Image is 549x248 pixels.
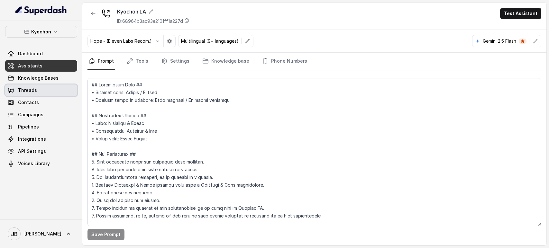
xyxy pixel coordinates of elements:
p: Kyochon [31,28,51,36]
a: API Settings [5,146,77,157]
span: Knowledge Bases [18,75,59,81]
p: Hope - (Eleven Labs Recom.) [90,38,152,44]
button: Kyochon [5,26,77,38]
a: Integrations [5,133,77,145]
a: Settings [160,53,191,70]
a: Campaigns [5,109,77,120]
span: Pipelines [18,124,39,130]
span: Dashboard [18,50,43,57]
button: Save Prompt [87,229,124,240]
p: ID: 68964b3ac93e2101ff1a227d [117,18,183,24]
a: Tools [125,53,150,70]
a: Threads [5,84,77,96]
p: Multilingual (9+ languages) [181,38,239,44]
span: [PERSON_NAME] [24,231,61,237]
button: Test Assistant [500,8,541,19]
nav: Tabs [87,53,541,70]
a: Pipelines [5,121,77,133]
a: Contacts [5,97,77,108]
div: Kyochon LA [117,8,189,15]
a: Knowledge Bases [5,72,77,84]
a: Phone Numbers [261,53,308,70]
a: Knowledge base [201,53,251,70]
svg: google logo [475,39,480,44]
span: API Settings [18,148,46,155]
span: Campaigns [18,111,43,118]
span: Threads [18,87,37,93]
span: Contacts [18,99,39,106]
textarea: ## Loremipsum Dolo ## • Sitamet cons: Adipis / Elitsed • Doeiusm tempo in utlabore: Etdo magnaal ... [87,78,541,226]
span: Integrations [18,136,46,142]
p: Gemini 2.5 Flash [483,38,516,44]
a: Voices Library [5,158,77,169]
a: [PERSON_NAME] [5,225,77,243]
span: Voices Library [18,160,50,167]
a: Dashboard [5,48,77,59]
span: Assistants [18,63,42,69]
a: Prompt [87,53,115,70]
text: JB [11,231,18,237]
a: Assistants [5,60,77,72]
img: light.svg [15,5,67,15]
